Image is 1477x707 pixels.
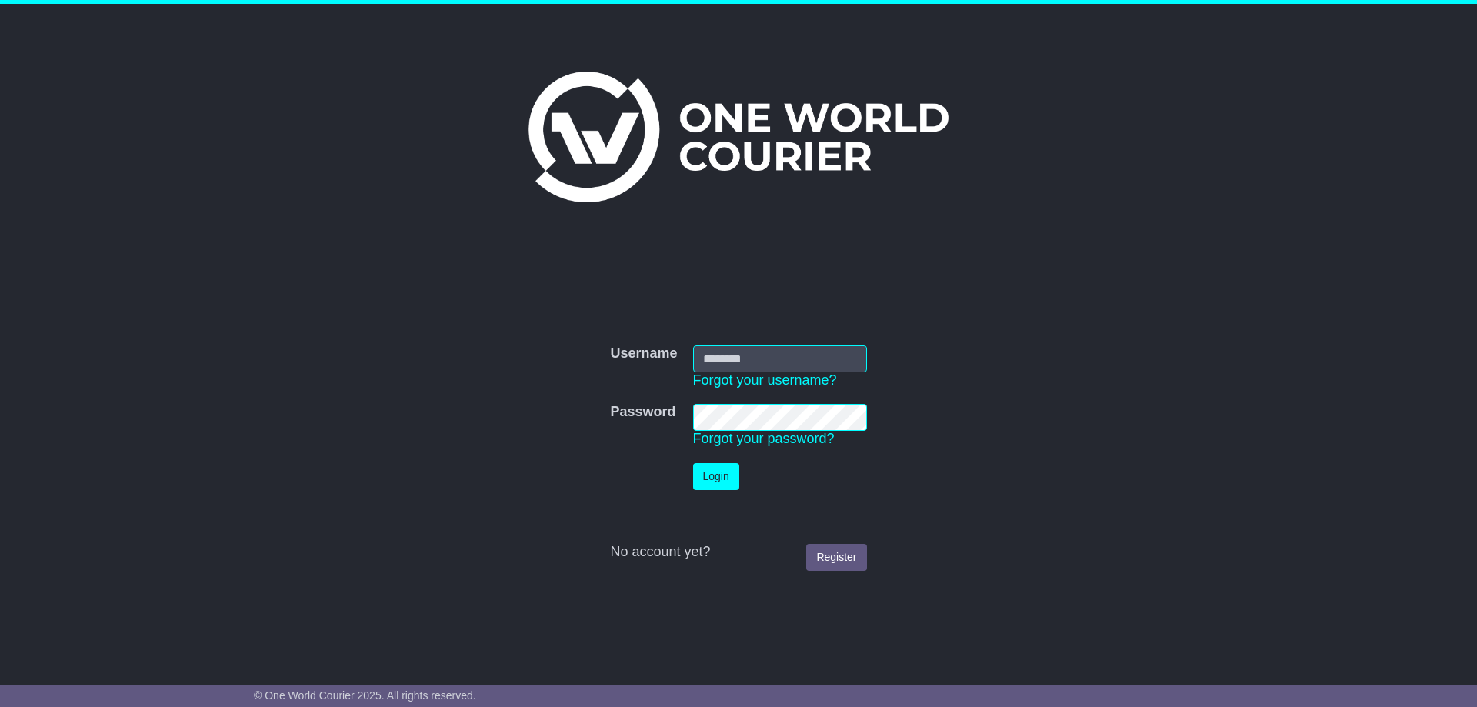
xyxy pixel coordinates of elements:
div: No account yet? [610,544,866,561]
label: Username [610,345,677,362]
button: Login [693,463,739,490]
img: One World [528,72,949,202]
label: Password [610,404,675,421]
a: Forgot your username? [693,372,837,388]
span: © One World Courier 2025. All rights reserved. [254,689,476,702]
a: Forgot your password? [693,431,835,446]
a: Register [806,544,866,571]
